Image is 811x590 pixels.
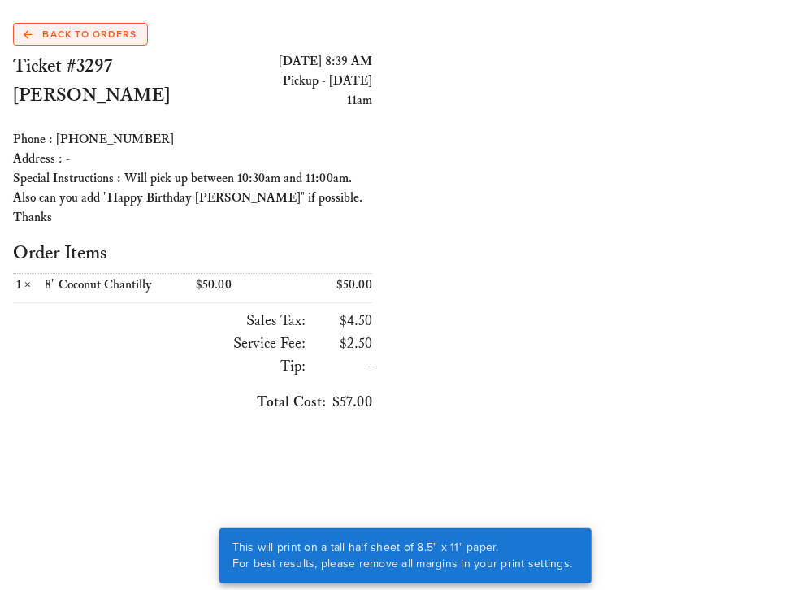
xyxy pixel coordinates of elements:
[24,27,137,41] span: Back to Orders
[219,528,586,583] div: This will print on a tall half sheet of 8.5" x 11" paper. For best results, please remove all mar...
[193,274,283,296] div: $50.00
[312,332,372,355] h3: $2.50
[13,81,193,111] h2: [PERSON_NAME]
[13,355,306,378] h3: Tip:
[13,277,45,293] div: ×
[257,393,326,411] span: Total Cost:
[13,130,372,150] div: Phone : [PHONE_NUMBER]
[13,391,372,414] h3: $57.00
[45,277,189,293] div: 8" Coconut Chantilly
[13,277,24,293] span: 1
[312,355,372,378] h3: -
[13,169,372,228] div: Special Instructions : Will pick up between 10:30am and 11:00am. Also can you add "Happy Birthday...
[193,91,372,111] div: 11am
[283,274,373,296] div: $50.00
[13,23,148,46] a: Back to Orders
[13,52,193,81] h2: Ticket #3297
[13,332,306,355] h3: Service Fee:
[13,241,372,267] h2: Order Items
[13,310,306,332] h3: Sales Tax:
[193,72,372,91] div: Pickup - [DATE]
[193,52,372,72] div: [DATE] 8:39 AM
[312,310,372,332] h3: $4.50
[13,150,372,169] div: Address : -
